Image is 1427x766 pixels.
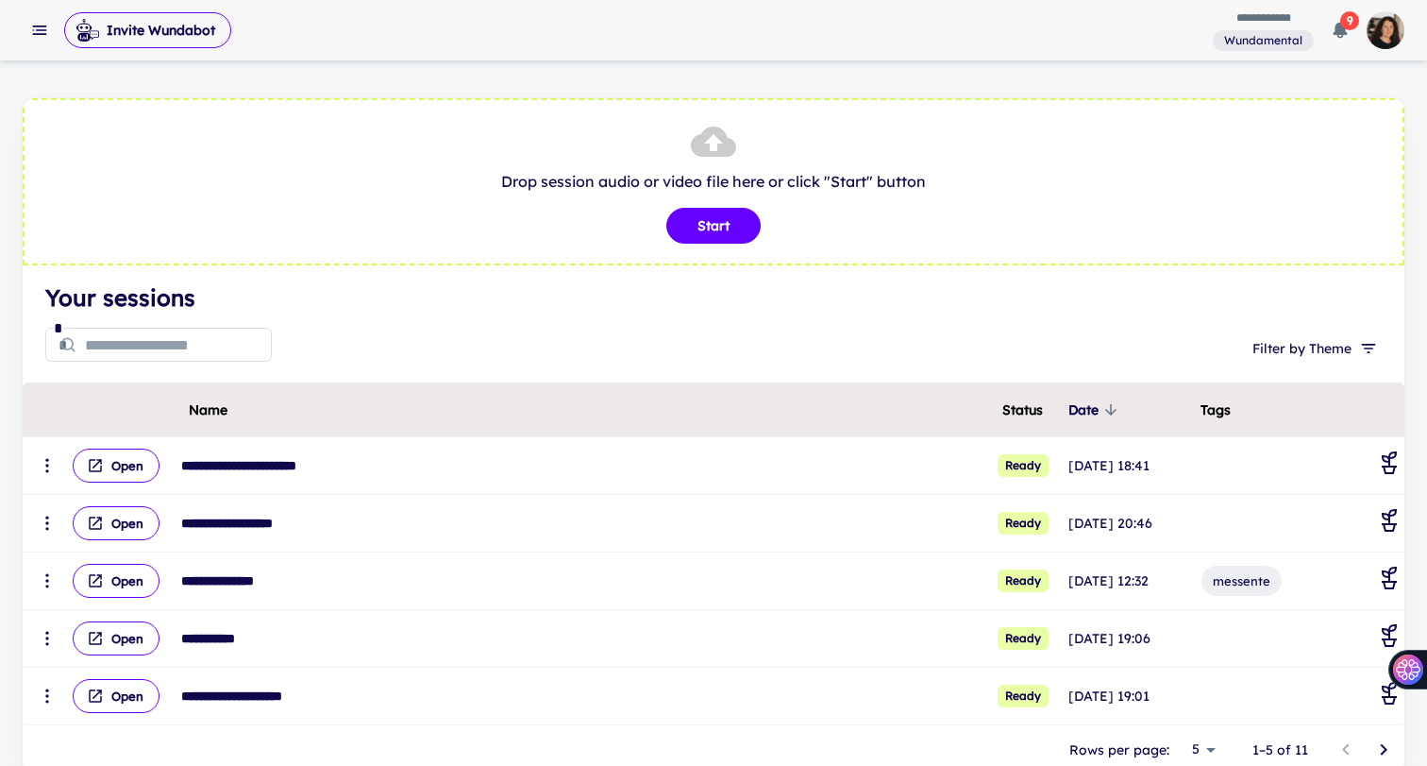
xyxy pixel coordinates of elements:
span: Ready [998,454,1049,477]
td: [DATE] 20:46 [1065,495,1197,553]
span: Ready [998,512,1049,535]
span: You are a member of this workspace. Contact your workspace owner for assistance. [1213,28,1314,52]
button: Open [73,564,159,598]
span: Ready [998,685,1049,707]
img: photoURL [1367,11,1404,49]
button: Filter by Theme [1245,332,1382,366]
div: 5 [1177,736,1222,763]
div: Coaching [1378,509,1401,537]
span: Wundamental [1217,32,1310,49]
div: Coaching [1378,682,1401,710]
td: [DATE] 18:41 [1065,437,1197,495]
p: Drop session audio or video file here or click "Start" button [43,170,1384,193]
span: 9 [1340,11,1359,30]
div: Coaching [1378,624,1401,653]
span: Date [1068,399,1123,421]
span: Ready [998,627,1049,650]
h4: Your sessions [45,281,1382,315]
span: Name [189,399,227,421]
div: scrollable content [23,383,1404,725]
button: Start [666,208,761,244]
button: Open [73,449,159,483]
button: 9 [1321,11,1359,49]
span: Invite Wundabot to record a meeting [64,11,231,49]
td: [DATE] 12:32 [1065,553,1197,610]
p: Rows per page: [1069,740,1169,760]
td: [DATE] 19:01 [1065,668,1197,725]
button: Invite Wundabot [64,12,231,48]
button: Open [73,621,159,655]
button: Open [73,679,159,713]
span: messente [1201,571,1282,590]
td: [DATE] 19:06 [1065,610,1197,668]
span: Tags [1200,399,1231,421]
div: Coaching [1378,451,1401,480]
span: Ready [998,570,1049,592]
span: Status [1002,399,1043,421]
div: Coaching [1378,567,1401,595]
p: 1–5 of 11 [1252,740,1308,760]
button: Open [73,506,159,540]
